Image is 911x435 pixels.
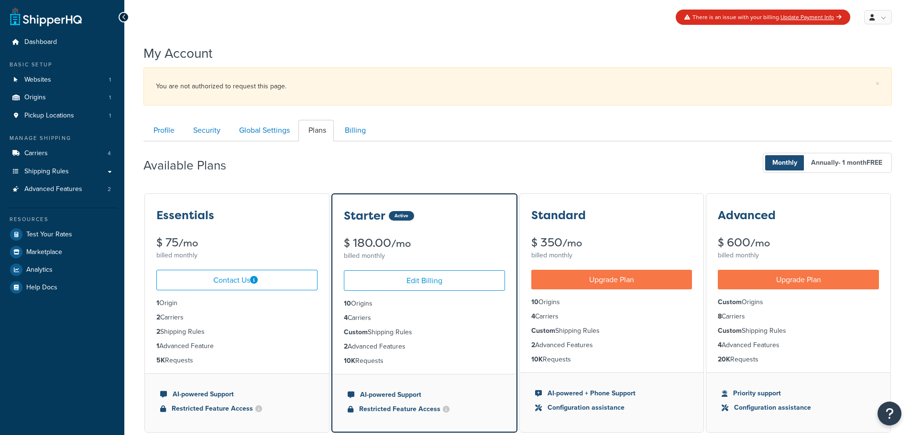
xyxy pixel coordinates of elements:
[143,159,241,172] h2: Available Plans
[765,155,804,170] span: Monthly
[718,311,722,321] strong: 8
[344,298,351,308] strong: 10
[531,237,692,249] div: $ 350
[7,33,117,51] a: Dashboard
[156,341,159,351] strong: 1
[109,76,111,84] span: 1
[531,326,692,336] li: Shipping Rules
[7,61,117,69] div: Basic Setup
[156,237,318,249] div: $ 75
[344,313,505,323] li: Carriers
[718,311,879,322] li: Carriers
[531,209,586,222] h3: Standard
[156,327,160,337] strong: 2
[722,388,875,399] li: Priority support
[109,94,111,102] span: 1
[718,340,879,350] li: Advanced Features
[718,297,742,307] strong: Custom
[178,236,198,250] small: /mo
[391,237,411,250] small: /mo
[344,341,505,352] li: Advanced Features
[531,326,555,336] strong: Custom
[838,158,882,168] span: - 1 month
[531,297,692,308] li: Origins
[344,270,505,291] a: Edit Billing
[156,355,318,366] li: Requests
[348,390,501,400] li: AI-powered Support
[344,298,505,309] li: Origins
[718,340,722,350] strong: 4
[7,180,117,198] a: Advanced Features 2
[24,168,69,176] span: Shipping Rules
[7,145,117,162] a: Carriers 4
[876,80,879,87] a: ×
[867,158,882,168] b: FREE
[7,261,117,278] a: Analytics
[24,94,46,102] span: Origins
[344,210,385,222] h3: Starter
[348,404,501,414] li: Restricted Feature Access
[718,354,730,364] strong: 20K
[7,107,117,125] li: Pickup Locations
[531,354,543,364] strong: 10K
[24,149,48,158] span: Carriers
[160,403,314,414] li: Restricted Feature Access
[750,236,770,250] small: /mo
[335,120,373,141] a: Billing
[344,237,505,249] div: $ 180.00
[344,249,505,263] div: billed monthly
[389,211,414,221] div: Active
[7,134,117,142] div: Manage Shipping
[718,326,742,336] strong: Custom
[7,226,117,243] a: Test Your Rates
[535,388,689,399] li: AI-powered + Phone Support
[298,120,334,141] a: Plans
[26,284,57,292] span: Help Docs
[7,145,117,162] li: Carriers
[780,13,842,21] a: Update Payment Info
[156,312,318,323] li: Carriers
[7,244,117,261] li: Marketplace
[7,107,117,125] a: Pickup Locations 1
[156,341,318,351] li: Advanced Feature
[718,237,879,249] div: $ 600
[7,279,117,296] a: Help Docs
[718,326,879,336] li: Shipping Rules
[24,112,74,120] span: Pickup Locations
[156,209,214,222] h3: Essentials
[26,248,62,256] span: Marketplace
[183,120,228,141] a: Security
[718,297,879,308] li: Origins
[156,298,318,308] li: Origin
[344,356,505,366] li: Requests
[160,389,314,400] li: AI-powered Support
[535,403,689,413] li: Configuration assistance
[7,71,117,89] li: Websites
[531,270,692,289] a: Upgrade Plan
[531,297,538,307] strong: 10
[531,354,692,365] li: Requests
[108,149,111,158] span: 4
[676,10,850,25] div: There is an issue with your billing.
[804,155,889,170] span: Annually
[562,236,582,250] small: /mo
[7,89,117,106] li: Origins
[7,215,117,223] div: Resources
[7,163,117,180] a: Shipping Rules
[24,76,51,84] span: Websites
[344,327,368,337] strong: Custom
[531,340,692,350] li: Advanced Features
[344,313,348,323] strong: 4
[531,311,692,322] li: Carriers
[763,153,892,173] button: Monthly Annually- 1 monthFREE
[718,209,776,222] h3: Advanced
[7,71,117,89] a: Websites 1
[24,38,57,46] span: Dashboard
[531,311,535,321] strong: 4
[531,249,692,262] div: billed monthly
[26,266,53,274] span: Analytics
